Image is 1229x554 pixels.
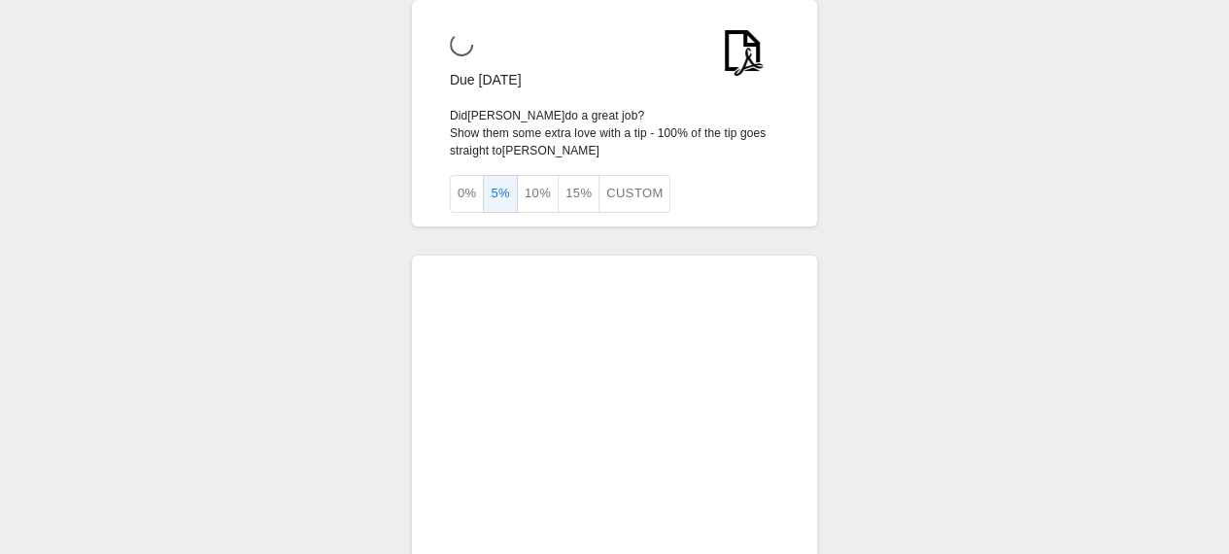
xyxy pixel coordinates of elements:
button: 15% [558,175,599,213]
button: 10% [517,175,559,213]
button: 0% [450,175,485,213]
img: KWtEnYElUAjQEnRfPUW9W5ea6t5aBiGYRiGYRiGYRg1o9H4B2ScLFicwGxqAAAAAElFTkSuQmCC [705,14,779,87]
p: Did [PERSON_NAME] do a great job? Show them some extra love with a tip - 100% of the tip goes str... [450,107,779,159]
button: Custom [598,175,670,213]
button: 5% [483,175,518,213]
span: Due [DATE] [450,72,522,87]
